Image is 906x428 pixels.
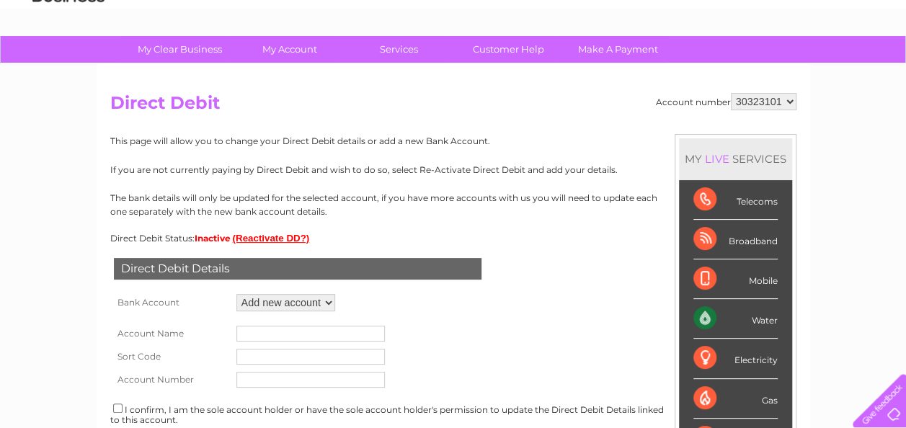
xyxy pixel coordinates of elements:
[110,191,796,218] p: The bank details will only be updated for the selected account, if you have more accounts with us...
[120,36,239,63] a: My Clear Business
[110,163,796,177] p: If you are not currently paying by Direct Debit and wish to do so, select Re-Activate Direct Debi...
[781,61,801,72] a: Blog
[693,379,778,419] div: Gas
[110,322,233,345] th: Account Name
[559,36,678,63] a: Make A Payment
[233,233,310,244] button: (Reactivate DD?)
[230,36,349,63] a: My Account
[693,299,778,339] div: Water
[729,61,772,72] a: Telecoms
[702,152,732,166] div: LIVE
[693,220,778,259] div: Broadband
[693,180,778,220] div: Telecoms
[195,233,231,244] span: Inactive
[339,36,458,63] a: Services
[113,8,794,70] div: Clear Business is a trading name of Verastar Limited (registered in [GEOGRAPHIC_DATA] No. 3667643...
[810,61,845,72] a: Contact
[693,339,778,378] div: Electricity
[110,368,233,391] th: Account Number
[110,93,796,120] h2: Direct Debit
[679,138,792,179] div: MY SERVICES
[449,36,568,63] a: Customer Help
[110,290,233,315] th: Bank Account
[110,233,796,244] div: Direct Debit Status:
[652,61,680,72] a: Water
[656,93,796,110] div: Account number
[693,259,778,299] div: Mobile
[32,37,105,81] img: logo.png
[110,345,233,368] th: Sort Code
[110,134,796,148] p: This page will allow you to change your Direct Debit details or add a new Bank Account.
[634,7,734,25] a: 0333 014 3131
[688,61,720,72] a: Energy
[110,401,796,425] div: I confirm, I am the sole account holder or have the sole account holder's permission to update th...
[858,61,892,72] a: Log out
[114,258,481,280] div: Direct Debit Details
